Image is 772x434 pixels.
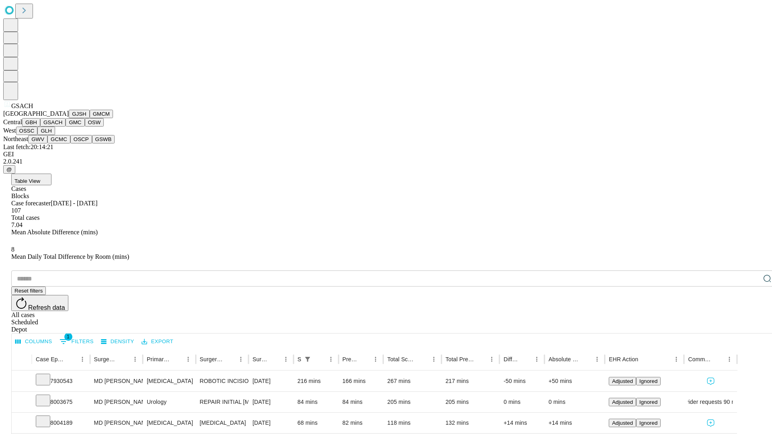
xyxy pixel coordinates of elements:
[298,371,335,391] div: 216 mins
[636,398,661,406] button: Ignored
[3,158,769,165] div: 2.0.241
[77,354,88,365] button: Menu
[171,354,183,365] button: Sort
[94,413,139,433] div: MD [PERSON_NAME] Md
[712,354,724,365] button: Sort
[314,354,325,365] button: Sort
[51,200,97,207] span: [DATE] - [DATE]
[446,371,496,391] div: 217 mins
[446,356,474,362] div: Total Predicted Duration
[3,135,28,142] span: Northeast
[11,246,14,253] span: 8
[37,127,55,135] button: GLH
[11,174,51,185] button: Table View
[446,413,496,433] div: 132 mins
[36,413,86,433] div: 8004189
[503,392,540,412] div: 0 mins
[520,354,531,365] button: Sort
[486,354,497,365] button: Menu
[11,207,21,214] span: 107
[11,214,39,221] span: Total cases
[343,371,380,391] div: 166 mins
[475,354,486,365] button: Sort
[13,336,54,348] button: Select columns
[503,371,540,391] div: -50 mins
[3,110,69,117] span: [GEOGRAPHIC_DATA]
[253,413,289,433] div: [DATE]
[343,413,380,433] div: 82 mins
[302,354,313,365] button: Show filters
[636,377,661,385] button: Ignored
[92,135,115,143] button: GSWB
[688,356,711,362] div: Comments
[36,356,65,362] div: Case Epic Id
[224,354,235,365] button: Sort
[639,354,650,365] button: Sort
[147,371,191,391] div: [MEDICAL_DATA]
[11,102,33,109] span: GSACH
[11,221,23,228] span: 7.04
[325,354,337,365] button: Menu
[609,398,636,406] button: Adjusted
[688,392,733,412] div: provider requests 90 mins
[678,392,744,412] span: provider requests 90 mins
[66,354,77,365] button: Sort
[11,200,51,207] span: Case forecaster
[16,416,28,430] button: Expand
[200,356,223,362] div: Surgery Name
[11,295,68,311] button: Refresh data
[609,419,636,427] button: Adjusted
[94,392,139,412] div: MD [PERSON_NAME] Md
[298,413,335,433] div: 68 mins
[548,371,601,391] div: +50 mins
[636,419,661,427] button: Ignored
[671,354,682,365] button: Menu
[200,371,244,391] div: ROBOTIC INCISIONAL/VENTRAL/UMBILICAL [MEDICAL_DATA] INITIAL 3-10 CM INCARCERATED/STRANGULATED
[417,354,428,365] button: Sort
[22,118,40,127] button: GBH
[99,336,136,348] button: Density
[3,127,16,134] span: West
[40,118,66,127] button: GSACH
[298,356,301,362] div: Scheduled In Room Duration
[11,229,98,235] span: Mean Absolute Difference (mins)
[11,287,46,295] button: Reset filters
[612,399,633,405] span: Adjusted
[11,253,129,260] span: Mean Daily Total Difference by Room (mins)
[724,354,735,365] button: Menu
[200,392,244,412] div: REPAIR INITIAL [MEDICAL_DATA] REDUCIBLE AGE [DEMOGRAPHIC_DATA] OR MORE
[57,335,96,348] button: Show filters
[280,354,292,365] button: Menu
[3,151,769,158] div: GEI
[548,413,601,433] div: +14 mins
[16,395,28,409] button: Expand
[3,143,53,150] span: Last fetch: 20:14:21
[94,371,139,391] div: MD [PERSON_NAME] Md
[548,356,579,362] div: Absolute Difference
[183,354,194,365] button: Menu
[428,354,439,365] button: Menu
[639,420,657,426] span: Ignored
[609,356,638,362] div: EHR Action
[253,356,268,362] div: Surgery Date
[36,371,86,391] div: 7930543
[302,354,313,365] div: 1 active filter
[70,135,92,143] button: OSCP
[253,392,289,412] div: [DATE]
[343,392,380,412] div: 84 mins
[147,413,191,433] div: [MEDICAL_DATA]
[387,356,416,362] div: Total Scheduled Duration
[235,354,246,365] button: Menu
[64,333,72,341] span: 1
[129,354,141,365] button: Menu
[503,413,540,433] div: +14 mins
[446,392,496,412] div: 205 mins
[370,354,381,365] button: Menu
[14,288,43,294] span: Reset filters
[140,336,175,348] button: Export
[253,371,289,391] div: [DATE]
[298,392,335,412] div: 84 mins
[387,413,437,433] div: 118 mins
[612,378,633,384] span: Adjusted
[580,354,591,365] button: Sort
